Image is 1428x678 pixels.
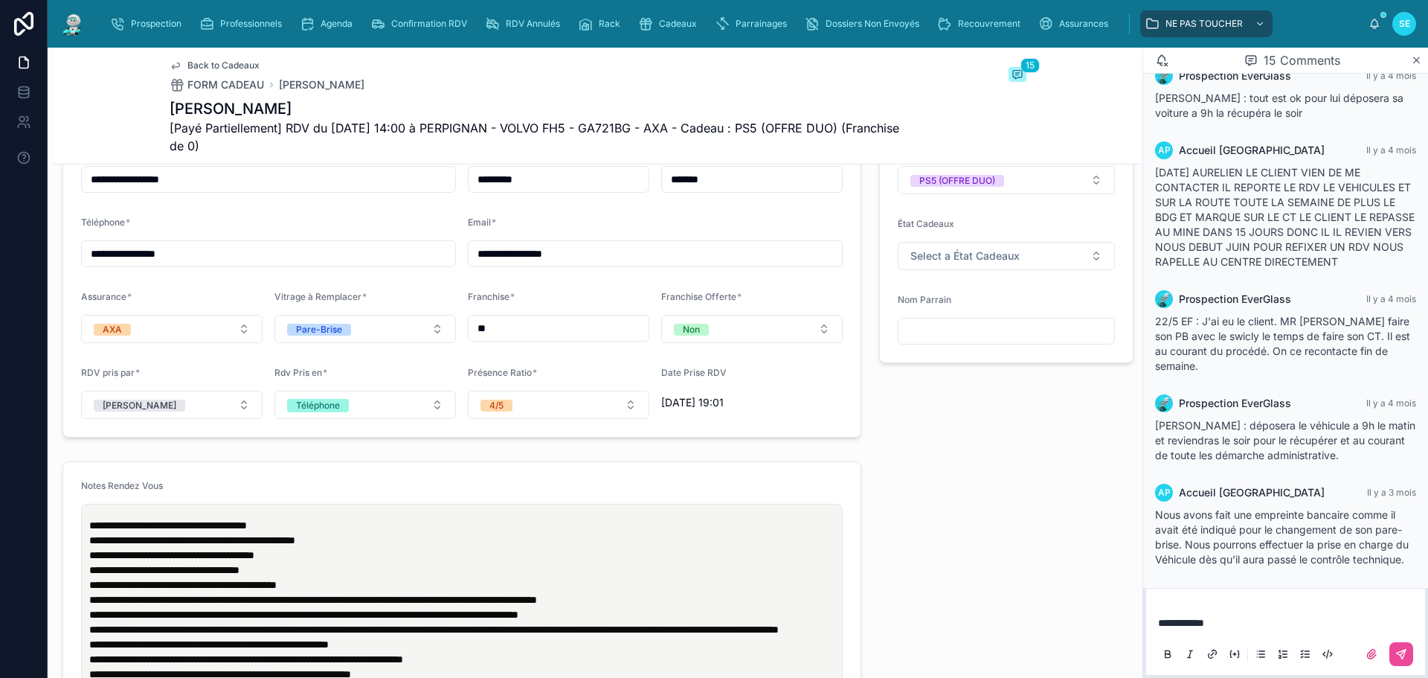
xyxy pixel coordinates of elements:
span: Franchise [468,291,509,302]
span: Accueil [GEOGRAPHIC_DATA] [1179,485,1325,500]
div: Pare-Brise [296,324,342,336]
span: Rack [599,18,620,30]
span: SE [1399,18,1410,30]
button: Select Button [81,391,263,419]
button: Select Button [898,242,1115,270]
a: Rack [573,10,631,37]
span: AP [1158,144,1171,156]
span: Confirmation RDV [391,18,467,30]
span: Accueil [GEOGRAPHIC_DATA] [1179,143,1325,158]
span: Téléphone [81,217,125,228]
span: AP [1158,487,1171,499]
span: Select a État Cadeaux [910,249,1020,263]
a: NE PAS TOUCHER [1140,10,1273,37]
img: App logo [59,12,86,36]
span: 22/5 EF : J'ai eu le client. MR [PERSON_NAME] faire son PB avec le swicly le temps de faire son C... [1155,315,1410,372]
span: Franchise Offerte [661,291,736,302]
button: Select Button [81,315,263,343]
span: Il y a 4 mois [1366,144,1416,156]
span: Recouvrement [958,18,1020,30]
span: Agenda [321,18,353,30]
span: Présence Ratio [468,367,532,378]
span: FORM CADEAU [187,77,264,92]
button: 15 [1009,67,1026,85]
span: Dossiers Non Envoyés [826,18,919,30]
span: Assurance [81,291,126,302]
a: Recouvrement [933,10,1031,37]
span: Il y a 4 mois [1366,397,1416,409]
a: Professionnels [195,10,292,37]
span: Il y a 4 mois [1366,293,1416,304]
button: Select Button [274,315,456,343]
a: Agenda [295,10,363,37]
span: [DATE] AURELIEN LE CLIENT VIEN DE ME CONTACTER IL REPORTE LE RDV LE VEHICULES ET SUR LA ROUTE TOU... [1155,166,1415,268]
div: [PERSON_NAME] [103,400,176,412]
span: Professionnels [220,18,282,30]
span: [Payé Partiellement] RDV du [DATE] 14:00 à PERPIGNAN - VOLVO FH5 - GA721BG - AXA - Cadeau : PS5 (... [170,119,915,155]
span: État Cadeaux [898,218,954,229]
span: Il y a 4 mois [1366,70,1416,81]
span: Cadeaux [659,18,697,30]
span: Parrainages [736,18,787,30]
span: RDV Annulés [506,18,560,30]
span: Notes Rendez Vous [81,480,163,491]
div: 4/5 [489,400,504,412]
div: PS5 (OFFRE DUO) [919,175,995,187]
span: Prospection [131,18,181,30]
span: Back to Cadeaux [187,60,260,71]
span: NE PAS TOUCHER [1165,18,1243,30]
a: Back to Cadeaux [170,60,260,71]
div: AXA [103,324,122,336]
span: Rdv Pris en [274,367,322,378]
div: scrollable content [98,7,1368,40]
button: Select Button [898,166,1115,194]
a: Assurances [1034,10,1119,37]
a: Dossiers Non Envoyés [800,10,930,37]
div: Téléphone [296,399,340,412]
a: FORM CADEAU [170,77,264,92]
span: 15 Comments [1264,51,1340,69]
span: Prospection EverGlass [1179,292,1291,307]
span: Prospection EverGlass [1179,68,1291,83]
span: Assurances [1059,18,1108,30]
a: Cadeaux [634,10,707,37]
button: Select Button [661,315,843,343]
a: Confirmation RDV [366,10,477,37]
span: Il y a 3 mois [1367,487,1416,498]
span: [PERSON_NAME] : tout est ok pour lui déposera sa voiture a 9h la récupéra le soir [1155,92,1403,119]
span: Nom Parrain [898,294,951,305]
span: Prospection EverGlass [1179,396,1291,411]
div: Non [683,324,700,336]
h1: [PERSON_NAME] [170,98,915,119]
a: Prospection [106,10,192,37]
button: Select Button [274,391,456,419]
span: Date Prise RDV [661,367,727,378]
span: [PERSON_NAME] : déposera le véhicule a 9h le matin et reviendras le soir pour le récupérer et au ... [1155,419,1415,461]
span: 15 [1020,58,1040,73]
span: [DATE] 19:01 [661,395,843,410]
button: Select Button [468,391,649,419]
span: Nous avons fait une empreinte bancaire comme il avait été indiqué pour le changement de son pare-... [1155,508,1409,566]
span: Email [468,217,491,228]
a: Parrainages [710,10,797,37]
a: [PERSON_NAME] [279,77,364,92]
span: RDV pris par [81,367,135,378]
a: RDV Annulés [480,10,570,37]
span: Vitrage à Remplacer [274,291,361,302]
